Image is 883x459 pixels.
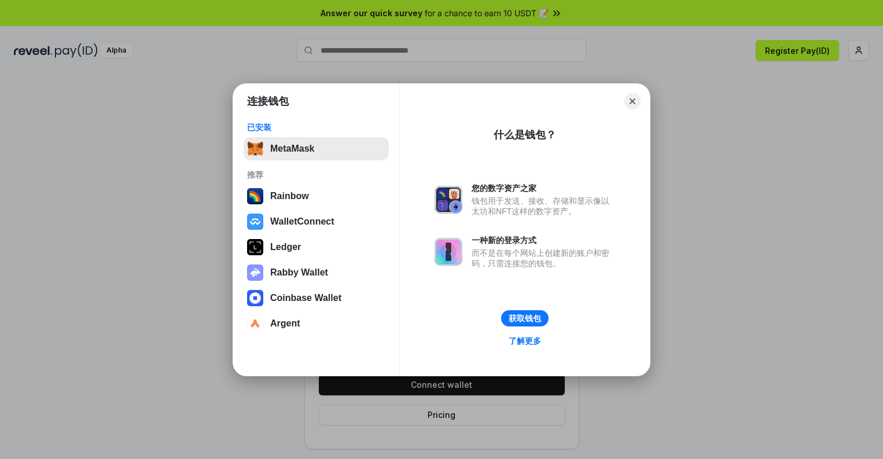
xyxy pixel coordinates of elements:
div: 获取钱包 [509,313,541,324]
button: Rainbow [244,185,389,208]
div: Ledger [270,242,301,252]
div: 推荐 [247,170,385,180]
h1: 连接钱包 [247,94,289,108]
img: svg+xml,%3Csvg%20fill%3D%22none%22%20height%3D%2233%22%20viewBox%3D%220%200%2035%2033%22%20width%... [247,141,263,157]
button: Close [624,93,641,109]
div: 您的数字资产之家 [472,183,615,193]
div: 一种新的登录方式 [472,235,615,245]
div: 钱包用于发送、接收、存储和显示像以太坊和NFT这样的数字资产。 [472,196,615,216]
div: 而不是在每个网站上创建新的账户和密码，只需连接您的钱包。 [472,248,615,269]
img: svg+xml,%3Csvg%20xmlns%3D%22http%3A%2F%2Fwww.w3.org%2F2000%2Fsvg%22%20fill%3D%22none%22%20viewBox... [247,265,263,281]
div: Rabby Wallet [270,267,328,278]
div: WalletConnect [270,216,334,227]
button: WalletConnect [244,210,389,233]
img: svg+xml,%3Csvg%20xmlns%3D%22http%3A%2F%2Fwww.w3.org%2F2000%2Fsvg%22%20fill%3D%22none%22%20viewBox... [435,238,462,266]
button: Coinbase Wallet [244,287,389,310]
div: Argent [270,318,300,329]
div: Coinbase Wallet [270,293,341,303]
div: 什么是钱包？ [494,128,556,142]
button: 获取钱包 [501,310,549,326]
button: Rabby Wallet [244,261,389,284]
a: 了解更多 [502,333,548,348]
img: svg+xml,%3Csvg%20width%3D%2228%22%20height%3D%2228%22%20viewBox%3D%220%200%2028%2028%22%20fill%3D... [247,290,263,306]
img: svg+xml,%3Csvg%20width%3D%22120%22%20height%3D%22120%22%20viewBox%3D%220%200%20120%20120%22%20fil... [247,188,263,204]
div: 了解更多 [509,336,541,346]
button: Ledger [244,236,389,259]
img: svg+xml,%3Csvg%20xmlns%3D%22http%3A%2F%2Fwww.w3.org%2F2000%2Fsvg%22%20width%3D%2228%22%20height%3... [247,239,263,255]
div: MetaMask [270,144,314,154]
div: Rainbow [270,191,309,201]
button: MetaMask [244,137,389,160]
img: svg+xml,%3Csvg%20width%3D%2228%22%20height%3D%2228%22%20viewBox%3D%220%200%2028%2028%22%20fill%3D... [247,315,263,332]
div: 已安装 [247,122,385,133]
img: svg+xml,%3Csvg%20xmlns%3D%22http%3A%2F%2Fwww.w3.org%2F2000%2Fsvg%22%20fill%3D%22none%22%20viewBox... [435,186,462,214]
button: Argent [244,312,389,335]
img: svg+xml,%3Csvg%20width%3D%2228%22%20height%3D%2228%22%20viewBox%3D%220%200%2028%2028%22%20fill%3D... [247,214,263,230]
